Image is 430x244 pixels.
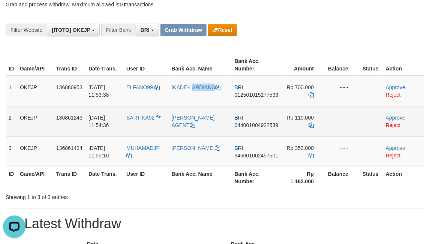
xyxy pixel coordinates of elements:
span: BRI [141,27,150,33]
th: Balance [325,167,360,188]
th: Balance [325,54,360,76]
button: Grab Withdraw [160,24,207,36]
th: User ID [123,54,168,76]
span: Copy 012501015177533 to clipboard [235,92,279,98]
th: ID [6,167,17,188]
a: Copy 110000 to clipboard [309,122,314,128]
a: Reject [386,153,401,159]
span: [DATE] 11:55:10 [88,145,109,159]
th: Game/API [17,54,53,76]
th: Amount [282,54,325,76]
td: OKEJP [17,106,53,136]
span: Copy 044001004922539 to clipboard [235,122,279,128]
h1: 15 Latest Withdraw [6,216,424,231]
th: Game/API [17,167,53,188]
a: MUHAMADJP [126,145,159,159]
a: Copy 700000 to clipboard [309,92,314,98]
span: Rp 110.000 [287,115,314,121]
th: Bank Acc. Name [169,167,232,188]
td: - - - [325,136,360,167]
th: User ID [123,167,168,188]
th: Bank Acc. Name [169,54,232,76]
p: Grab and process withdraw. Maximum allowed is transactions. [6,1,424,8]
span: BRI [235,145,243,151]
th: Rp 1.162.000 [282,167,325,188]
a: Reject [386,92,401,98]
span: Copy 346001002457501 to clipboard [235,153,279,159]
a: Reject [386,122,401,128]
span: Rp 700.000 [287,84,314,90]
span: MUHAMADJP [126,145,159,151]
th: Trans ID [53,167,85,188]
span: SARTIKA92 [126,115,154,121]
a: ELFANO99 [126,84,160,90]
span: ELFANO99 [126,84,153,90]
th: Bank Acc. Number [232,54,282,76]
th: ID [6,54,17,76]
td: OKEJP [17,136,53,167]
span: BRI [235,115,243,121]
button: Open LiveChat chat widget [3,3,25,25]
th: Date Trans. [85,167,123,188]
span: [DATE] 11:54:36 [88,115,109,128]
a: Approve [386,84,405,90]
th: Trans ID [53,54,85,76]
th: Action [383,167,424,188]
a: [PERSON_NAME] [172,145,220,151]
div: Filter Bank [101,24,136,36]
td: - - - [325,106,360,136]
td: 3 [6,136,17,167]
a: Approve [386,145,405,151]
a: Copy 352000 to clipboard [309,153,314,159]
th: Bank Acc. Number [232,167,282,188]
th: Status [360,167,383,188]
span: [ITOTO] OKEJP [52,27,90,33]
a: SARTIKA92 [126,115,161,121]
strong: 10 [119,1,125,7]
td: 1 [6,76,17,106]
span: 136861424 [56,145,82,151]
th: Date Trans. [85,54,123,76]
button: Reset [208,24,237,36]
button: [ITOTO] OKEJP [47,24,100,36]
a: Approve [386,115,405,121]
td: 2 [6,106,17,136]
span: 136861243 [56,115,82,121]
div: Filter Website [6,24,47,36]
a: [PERSON_NAME] AGENT [172,115,215,128]
div: Showing 1 to 3 of 3 entries [6,190,174,201]
th: Status [360,54,383,76]
button: BRI [136,24,159,36]
span: BRI [235,84,243,90]
span: [DATE] 11:53:38 [88,84,109,98]
td: - - - [325,76,360,106]
span: Rp 352.000 [287,145,314,151]
a: IKADEK ARDIANA [172,84,221,90]
td: OKEJP [17,76,53,106]
span: 136860953 [56,84,82,90]
th: Action [383,54,424,76]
